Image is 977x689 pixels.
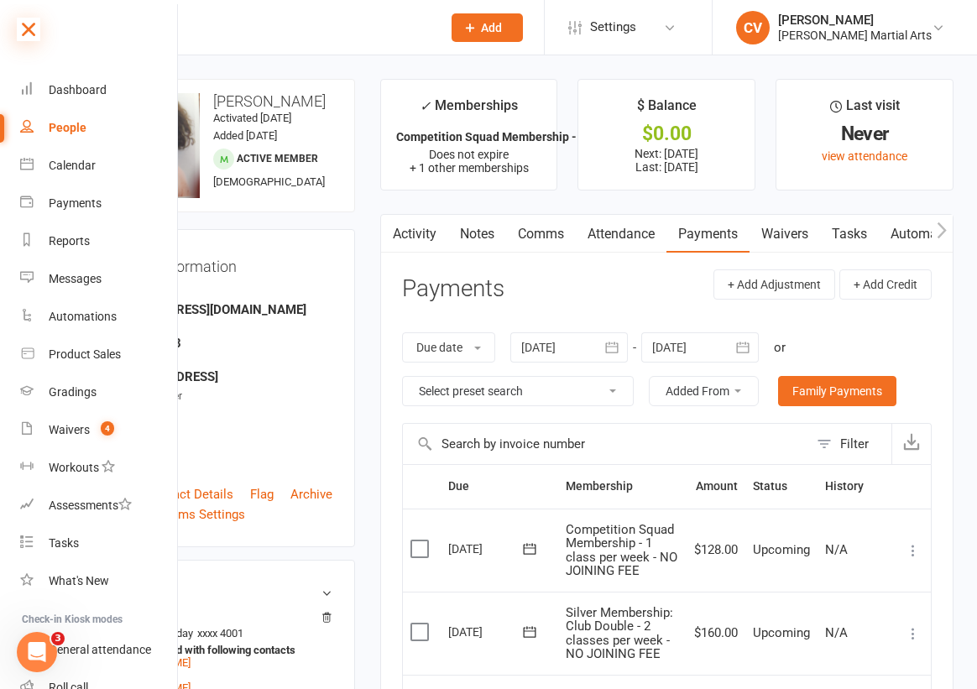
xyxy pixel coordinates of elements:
[840,434,869,454] div: Filter
[106,644,324,656] strong: Account shared with following contacts
[290,484,332,504] a: Archive
[666,215,750,253] a: Payments
[774,337,786,358] div: or
[818,465,896,508] th: History
[452,13,523,42] button: Add
[106,355,332,371] div: Address
[49,347,121,361] div: Product Sales
[593,125,739,143] div: $0.00
[106,288,332,304] div: Email
[839,269,932,300] button: + Add Credit
[20,562,179,600] a: What's New
[49,574,109,587] div: What's New
[750,215,820,253] a: Waivers
[49,83,107,97] div: Dashboard
[51,632,65,645] span: 3
[396,130,645,144] strong: Competition Squad Membership - 1 class per...
[197,627,243,639] span: xxxx 4001
[20,373,179,411] a: Gradings
[49,461,99,474] div: Workouts
[49,272,102,285] div: Messages
[49,385,97,399] div: Gradings
[448,619,525,645] div: [DATE]
[20,109,179,147] a: People
[687,509,745,592] td: $128.00
[20,525,179,562] a: Tasks
[778,13,932,28] div: [PERSON_NAME]
[576,215,666,253] a: Attendance
[20,487,179,525] a: Assessments
[713,269,835,300] button: + Add Adjustment
[49,423,90,436] div: Waivers
[448,535,525,561] div: [DATE]
[49,310,117,323] div: Automations
[106,457,332,472] div: Location
[49,196,102,210] div: Payments
[49,536,79,550] div: Tasks
[820,215,879,253] a: Tasks
[20,185,179,222] a: Payments
[49,121,86,134] div: People
[403,424,808,464] input: Search by invoice number
[593,147,739,174] p: Next: [DATE] Last: [DATE]
[106,437,332,452] strong: [DATE]
[402,276,504,302] h3: Payments
[745,465,818,508] th: Status
[49,234,90,248] div: Reports
[106,302,332,317] strong: [EMAIL_ADDRESS][DOMAIN_NAME]
[429,148,509,161] span: Does not expire
[106,389,332,405] div: Member Number
[822,149,907,163] a: view attendance
[213,129,277,142] time: Added [DATE]
[649,376,759,406] button: Added From
[106,423,332,439] div: Date of Birth
[20,631,179,669] a: General attendance kiosk mode
[106,369,332,384] strong: [STREET_ADDRESS]
[49,643,151,656] div: General attendance
[49,159,96,172] div: Calendar
[103,252,332,275] h3: Contact information
[106,336,332,351] strong: 0211562828
[825,542,848,557] span: N/A
[778,28,932,43] div: [PERSON_NAME] Martial Arts
[558,465,687,508] th: Membership
[20,222,179,260] a: Reports
[825,625,848,640] span: N/A
[420,95,518,126] div: Memberships
[250,484,274,504] a: Flag
[17,632,57,672] iframe: Intercom live chat
[103,582,332,599] h3: Wallet
[20,449,179,487] a: Workouts
[736,11,770,44] div: CV
[637,95,697,125] div: $ Balance
[20,71,179,109] a: Dashboard
[566,605,673,662] span: Silver Membership: Club Double - 2 classes per week - NO JOINING FEE
[20,260,179,298] a: Messages
[687,592,745,675] td: $160.00
[441,465,558,508] th: Due
[20,298,179,336] a: Automations
[101,421,114,436] span: 4
[106,614,324,627] strong: Bank account
[420,98,431,114] i: ✓
[687,465,745,508] th: Amount
[213,112,291,124] time: Activated [DATE]
[20,411,179,449] a: Waivers 4
[590,8,636,46] span: Settings
[95,93,341,110] h3: [PERSON_NAME]
[808,424,891,464] button: Filter
[566,522,677,579] span: Competition Squad Membership - 1 class per week - NO JOINING FEE
[753,625,810,640] span: Upcoming
[448,215,506,253] a: Notes
[381,215,448,253] a: Activity
[792,125,938,143] div: Never
[100,16,430,39] input: Search...
[481,21,502,34] span: Add
[402,332,495,363] button: Due date
[410,161,529,175] span: + 1 other memberships
[830,95,900,125] div: Last visit
[106,404,332,419] strong: -
[778,376,896,406] a: Family Payments
[237,153,318,164] span: Active member
[106,321,332,337] div: Mobile Number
